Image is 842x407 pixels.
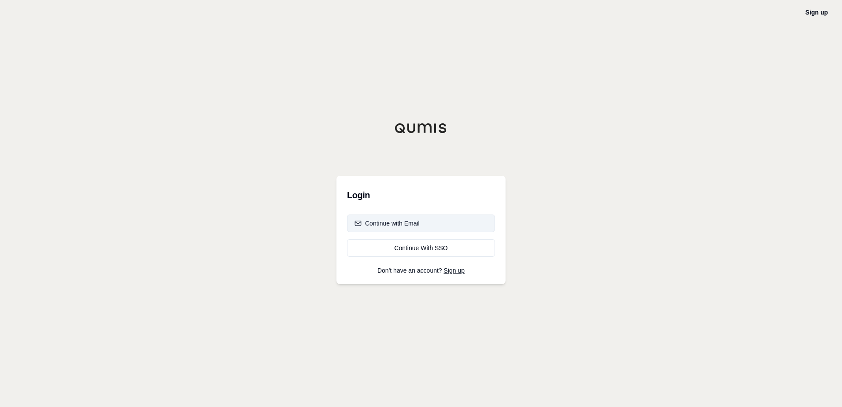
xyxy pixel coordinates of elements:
[347,215,495,232] button: Continue with Email
[444,267,465,274] a: Sign up
[347,239,495,257] a: Continue With SSO
[347,267,495,274] p: Don't have an account?
[355,244,487,252] div: Continue With SSO
[355,219,420,228] div: Continue with Email
[395,123,447,133] img: Qumis
[805,9,828,16] a: Sign up
[347,186,495,204] h3: Login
